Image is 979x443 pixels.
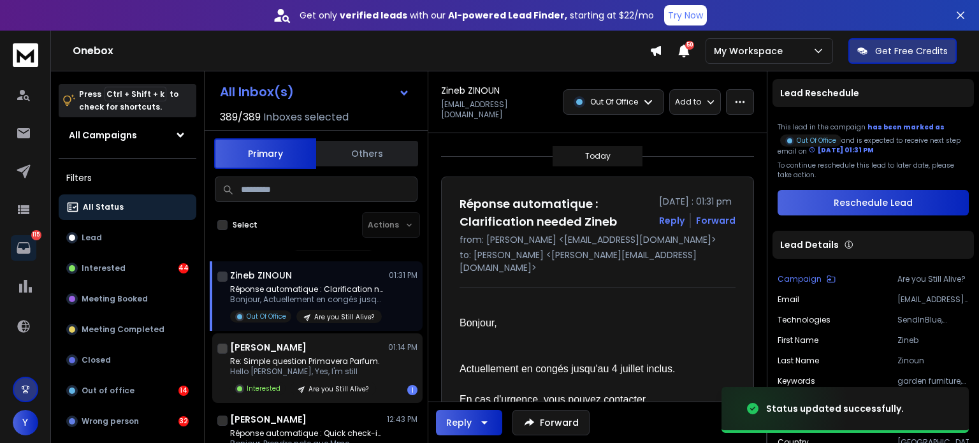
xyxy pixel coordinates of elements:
[314,312,374,322] p: Are you Still Alive?
[230,294,383,305] p: Bonjour, Actuellement en congés jusqu'au
[685,41,694,50] span: 50
[210,79,420,105] button: All Inbox(s)
[778,294,799,305] p: Email
[585,151,611,161] p: Today
[59,378,196,403] button: Out of office14
[696,214,736,227] div: Forward
[59,317,196,342] button: Meeting Completed
[778,190,969,215] button: Reschedule Lead
[897,376,969,386] p: garden furniture, home furnishings, indoor decor, outdoor equipment, customer service, price comp...
[664,5,707,25] button: Try Now
[388,342,417,352] p: 01:14 PM
[308,384,368,394] p: Are you Still Alive?
[247,312,286,321] p: Out Of Office
[230,367,380,377] p: Hello [PERSON_NAME], Yes, I'm still
[407,385,417,395] div: 1
[897,274,969,284] p: Are you Still Alive?
[875,45,948,57] p: Get Free Credits
[441,84,500,97] h1: Zineb ZINOUN
[778,274,822,284] p: Campaign
[797,136,836,145] p: Out Of Office
[778,376,815,386] p: Keywords
[82,416,139,426] p: Wrong person
[460,249,736,274] p: to: [PERSON_NAME] <[PERSON_NAME][EMAIL_ADDRESS][DOMAIN_NAME]>
[82,294,148,304] p: Meeting Booked
[69,129,137,142] h1: All Campaigns
[897,356,969,366] p: Zinoun
[897,335,969,345] p: Zineb
[214,138,316,169] button: Primary
[220,85,294,98] h1: All Inbox(s)
[460,195,651,231] h1: Réponse automatique : Clarification needed Zineb
[436,410,502,435] button: Reply
[778,315,830,325] p: Technologies
[230,341,307,354] h1: [PERSON_NAME]
[82,233,102,243] p: Lead
[59,256,196,281] button: Interested44
[316,140,418,168] button: Others
[178,416,189,426] div: 32
[230,284,383,294] p: Réponse automatique : Clarification needed Zineb
[512,410,590,435] button: Forward
[778,274,836,284] button: Campaign
[778,161,969,180] p: To continue reschedule this lead to later date, please take action.
[13,410,38,435] button: Y
[178,263,189,273] div: 44
[659,195,736,208] p: [DATE] : 01:31 pm
[778,335,818,345] p: First Name
[31,230,41,240] p: 115
[389,270,417,280] p: 01:31 PM
[59,169,196,187] h3: Filters
[11,235,36,261] a: 115
[83,202,124,212] p: All Status
[178,386,189,396] div: 14
[448,9,567,22] strong: AI-powered Lead Finder,
[848,38,957,64] button: Get Free Credits
[590,97,638,107] p: Out Of Office
[82,386,134,396] p: Out of office
[659,214,685,227] button: Reply
[460,317,675,374] span: Bonjour, Actuellement en congés jusqu'au 4 juillet inclus.
[79,88,178,113] p: Press to check for shortcuts.
[300,9,654,22] p: Get only with our starting at $22/mo
[105,87,166,101] span: Ctrl + Shift + k
[340,9,407,22] strong: verified leads
[780,87,859,99] p: Lead Reschedule
[59,409,196,434] button: Wrong person32
[230,356,380,367] p: Re: Simple question Primavera Parfum.
[59,122,196,148] button: All Campaigns
[59,225,196,251] button: Lead
[59,347,196,373] button: Closed
[714,45,788,57] p: My Workspace
[220,110,261,125] span: 389 / 389
[441,99,555,120] p: [EMAIL_ADDRESS][DOMAIN_NAME]
[82,263,126,273] p: Interested
[867,122,945,132] span: has been marked as
[82,355,111,365] p: Closed
[13,43,38,67] img: logo
[233,220,257,230] label: Select
[897,294,969,305] p: [EMAIL_ADDRESS][DOMAIN_NAME]
[446,416,472,429] div: Reply
[247,384,280,393] p: Interested
[263,110,349,125] h3: Inboxes selected
[230,413,307,426] h1: [PERSON_NAME]
[230,269,292,282] h1: Zineb ZINOUN
[460,233,736,246] p: from: [PERSON_NAME] <[EMAIL_ADDRESS][DOMAIN_NAME]>
[780,238,839,251] p: Lead Details
[675,97,701,107] p: Add to
[778,356,819,366] p: Last Name
[82,324,164,335] p: Meeting Completed
[230,428,383,439] p: Réponse automatique : Quick check-in [PERSON_NAME]
[387,414,417,425] p: 12:43 PM
[897,315,969,325] p: SendInBlue, Microsoft Office 365, Zendesk, Outlook, PrestaShop, Mobile Friendly, Affiliate Window...
[460,394,718,435] span: En cas d'urgence, vous pouvez contacter [PERSON_NAME] LEUDET à l'adresse e-mail suivante : [EMAIL...
[778,122,969,156] div: This lead in the campaign and is expected to receive next step email on
[59,286,196,312] button: Meeting Booked
[59,194,196,220] button: All Status
[809,145,874,155] div: [DATE] 01:31 PM
[73,43,649,59] h1: Onebox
